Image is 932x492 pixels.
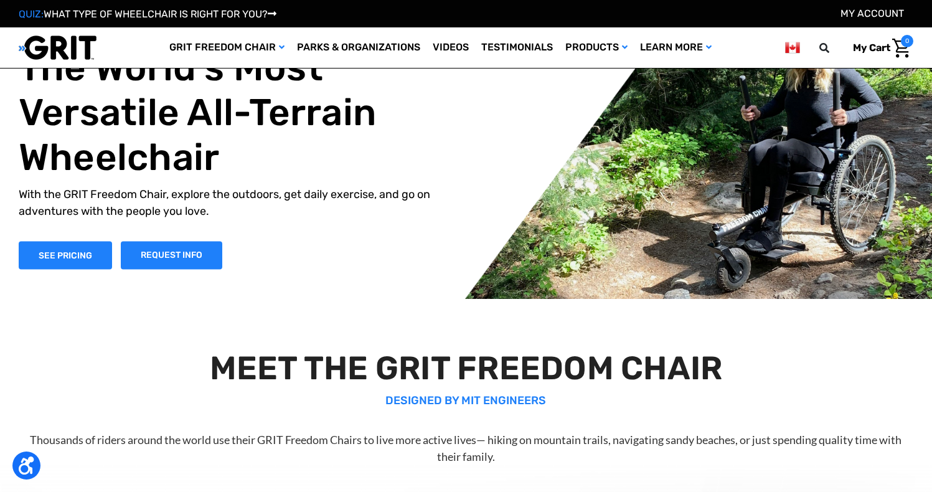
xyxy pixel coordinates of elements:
[19,8,276,20] a: QUIZ:WHAT TYPE OF WHEELCHAIR IS RIGHT FOR YOU?
[19,45,458,180] h1: The World's Most Versatile All-Terrain Wheelchair
[19,8,44,20] span: QUIZ:
[844,35,913,61] a: Cart with 0 items
[19,35,96,60] img: GRIT All-Terrain Wheelchair and Mobility Equipment
[785,40,800,55] img: ca.png
[291,27,426,68] a: Parks & Organizations
[634,27,718,68] a: Learn More
[853,42,890,54] span: My Cart
[19,241,112,269] a: Shop Now
[901,35,913,47] span: 0
[475,27,559,68] a: Testimonials
[121,241,222,269] a: Slide number 1, Request Information
[840,7,904,19] a: Account
[23,432,908,465] p: Thousands of riders around the world use their GRIT Freedom Chairs to live more active lives— hik...
[559,27,634,68] a: Products
[892,39,910,58] img: Cart
[825,35,844,61] input: Search
[19,186,458,220] p: With the GRIT Freedom Chair, explore the outdoors, get daily exercise, and go on adventures with ...
[426,27,475,68] a: Videos
[163,27,291,68] a: GRIT Freedom Chair
[23,392,908,409] p: DESIGNED BY MIT ENGINEERS
[23,349,908,387] h2: MEET THE GRIT FREEDOM CHAIR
